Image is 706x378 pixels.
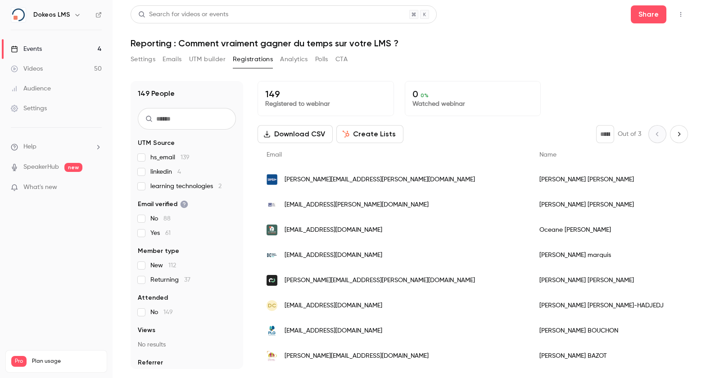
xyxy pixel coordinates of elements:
[530,243,691,268] div: [PERSON_NAME] marquis
[285,175,475,184] span: [PERSON_NAME][EMAIL_ADDRESS][PERSON_NAME][DOMAIN_NAME]
[530,217,691,243] div: Oceane [PERSON_NAME]
[138,200,188,209] span: Email verified
[11,142,102,152] li: help-dropdown-opener
[150,261,176,270] span: New
[530,293,691,318] div: [PERSON_NAME] [PERSON_NAME]-HADJEDJ
[131,38,688,49] h1: Reporting : Comment vraiment gagner du temps sur votre LMS ?
[670,125,688,143] button: Next page
[218,183,222,189] span: 2
[163,52,181,67] button: Emails
[23,183,57,192] span: What's new
[280,52,308,67] button: Analytics
[131,52,155,67] button: Settings
[189,52,226,67] button: UTM builder
[91,184,102,192] iframe: Noticeable Trigger
[138,293,168,302] span: Attended
[33,10,70,19] h6: Dokeos LMS
[285,301,382,310] span: [EMAIL_ADDRESS][DOMAIN_NAME]
[163,309,173,315] span: 149
[335,52,348,67] button: CTA
[265,99,386,108] p: Registered to webinar
[138,139,175,148] span: UTM Source
[138,10,228,19] div: Search for videos or events
[285,351,429,361] span: [PERSON_NAME][EMAIL_ADDRESS][DOMAIN_NAME]
[530,167,691,192] div: [PERSON_NAME] [PERSON_NAME]
[285,200,429,210] span: [EMAIL_ADDRESS][PERSON_NAME][DOMAIN_NAME]
[138,247,179,256] span: Member type
[138,88,175,99] h1: 149 People
[64,163,82,172] span: new
[150,167,181,176] span: linkedin
[412,99,534,108] p: Watched webinar
[11,84,51,93] div: Audience
[265,89,386,99] p: 149
[168,262,176,269] span: 112
[267,325,277,336] img: productlife-group.com
[165,230,171,236] span: 61
[150,229,171,238] span: Yes
[267,275,277,286] img: keepcool.fr
[11,45,42,54] div: Events
[336,125,403,143] button: Create Lists
[267,152,282,158] span: Email
[181,154,190,161] span: 139
[285,326,382,336] span: [EMAIL_ADDRESS][DOMAIN_NAME]
[138,358,163,367] span: Referrer
[138,340,236,349] p: No results
[233,52,273,67] button: Registrations
[267,225,277,235] img: lafabriquedesmetiers.com
[267,250,277,261] img: live.fr
[530,318,691,343] div: [PERSON_NAME] BOUCHON
[177,169,181,175] span: 4
[530,343,691,369] div: [PERSON_NAME] BAZOT
[421,92,429,99] span: 0 %
[530,268,691,293] div: [PERSON_NAME] [PERSON_NAME]
[23,162,59,172] a: SpeakerHub
[11,8,26,22] img: Dokeos LMS
[412,89,534,99] p: 0
[32,358,101,365] span: Plan usage
[150,182,222,191] span: learning technologies
[539,152,557,158] span: Name
[618,130,641,139] p: Out of 3
[138,326,155,335] span: Views
[267,174,277,185] img: samsa.fr
[267,199,277,210] img: imsa.msa.fr
[530,192,691,217] div: [PERSON_NAME] [PERSON_NAME]
[150,308,173,317] span: No
[267,351,277,361] img: adaforss.fr
[11,356,27,367] span: Pro
[258,125,333,143] button: Download CSV
[315,52,328,67] button: Polls
[285,251,382,260] span: [EMAIL_ADDRESS][DOMAIN_NAME]
[11,64,43,73] div: Videos
[150,214,171,223] span: No
[150,275,190,284] span: Returning
[268,301,276,310] span: DC
[184,277,190,283] span: 37
[150,153,190,162] span: hs_email
[23,142,36,152] span: Help
[285,225,382,235] span: [EMAIL_ADDRESS][DOMAIN_NAME]
[285,276,475,285] span: [PERSON_NAME][EMAIL_ADDRESS][PERSON_NAME][DOMAIN_NAME]
[11,104,47,113] div: Settings
[631,5,666,23] button: Share
[163,216,171,222] span: 88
